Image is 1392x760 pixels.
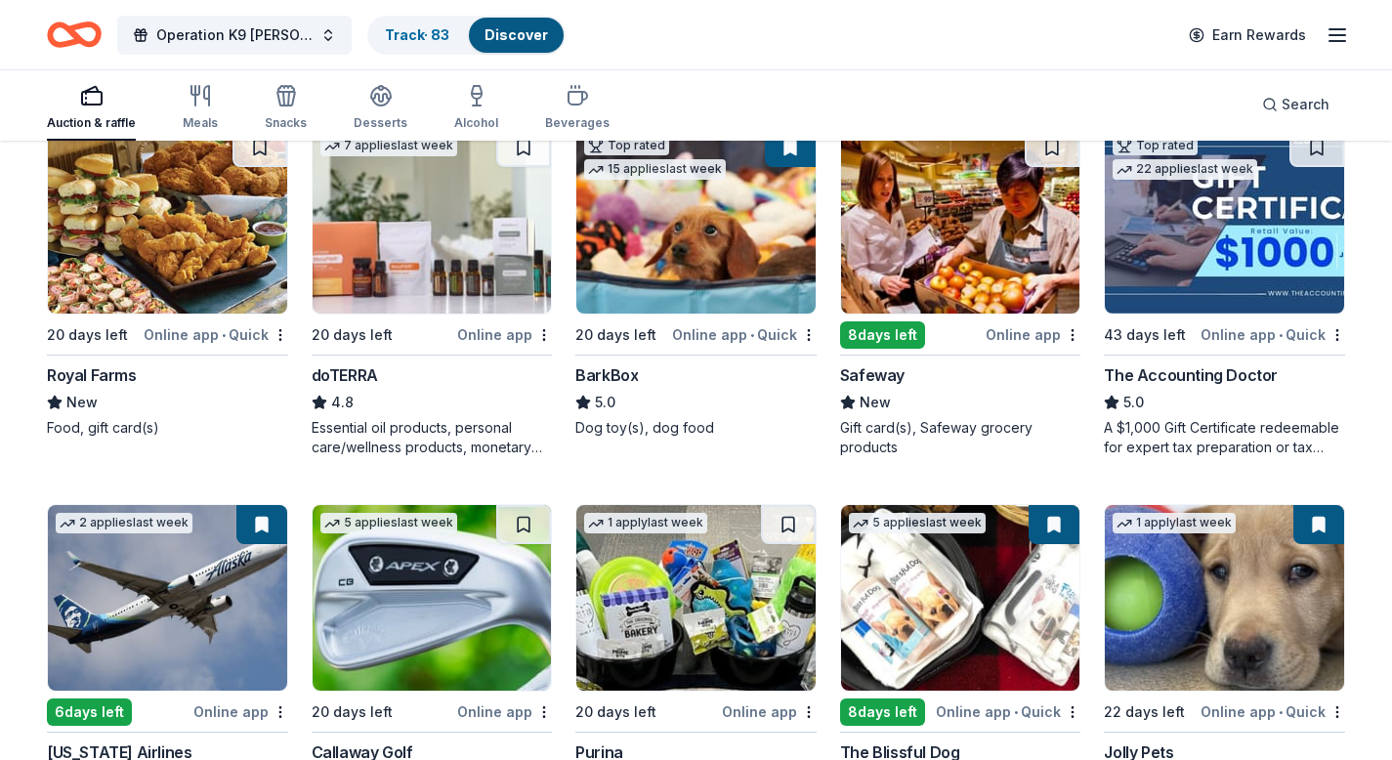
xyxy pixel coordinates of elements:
[48,505,287,691] img: Image for Alaska Airlines
[672,322,817,347] div: Online app Quick
[1279,327,1283,343] span: •
[265,115,307,131] div: Snacks
[840,321,925,349] div: 8 days left
[367,16,566,55] button: Track· 83Discover
[1104,127,1345,457] a: Image for The Accounting DoctorTop rated22 applieslast week43 days leftOnline app•QuickThe Accoun...
[1014,704,1018,720] span: •
[47,418,288,438] div: Food, gift card(s)
[575,363,638,387] div: BarkBox
[320,136,457,156] div: 7 applies last week
[156,23,313,47] span: Operation K9 [PERSON_NAME] 2nd Annual Tricky Tray Fundraiser 2025
[840,418,1081,457] div: Gift card(s), Safeway grocery products
[485,26,548,43] a: Discover
[47,127,288,438] a: Image for Royal Farms20 days leftOnline app•QuickRoyal FarmsNewFood, gift card(s)
[986,322,1080,347] div: Online app
[545,115,610,131] div: Beverages
[183,115,218,131] div: Meals
[117,16,352,55] button: Operation K9 [PERSON_NAME] 2nd Annual Tricky Tray Fundraiser 2025
[1279,704,1283,720] span: •
[1177,18,1318,53] a: Earn Rewards
[1104,700,1185,724] div: 22 days left
[722,699,817,724] div: Online app
[183,76,218,141] button: Meals
[936,699,1080,724] div: Online app Quick
[575,323,656,347] div: 20 days left
[48,128,287,314] img: Image for Royal Farms
[576,505,816,691] img: Image for Purina
[1105,128,1344,314] img: Image for The Accounting Doctor
[312,323,393,347] div: 20 days left
[354,115,407,131] div: Desserts
[47,363,137,387] div: Royal Farms
[545,76,610,141] button: Beverages
[575,127,817,438] a: Image for BarkBoxTop rated15 applieslast week20 days leftOnline app•QuickBarkBox5.0Dog toy(s), do...
[312,127,553,457] a: Image for doTERRA7 applieslast week20 days leftOnline appdoTERRA4.8Essential oil products, person...
[1113,513,1236,533] div: 1 apply last week
[265,76,307,141] button: Snacks
[840,698,925,726] div: 8 days left
[454,115,498,131] div: Alcohol
[750,327,754,343] span: •
[193,699,288,724] div: Online app
[66,391,98,414] span: New
[47,698,132,726] div: 6 days left
[1113,159,1257,180] div: 22 applies last week
[1104,323,1186,347] div: 43 days left
[584,136,669,155] div: Top rated
[1105,505,1344,691] img: Image for Jolly Pets
[222,327,226,343] span: •
[312,363,378,387] div: doTERRA
[576,128,816,314] img: Image for BarkBox
[1104,363,1278,387] div: The Accounting Doctor
[584,513,707,533] div: 1 apply last week
[1123,391,1144,414] span: 5.0
[457,699,552,724] div: Online app
[454,76,498,141] button: Alcohol
[1113,136,1198,155] div: Top rated
[312,700,393,724] div: 20 days left
[1282,93,1329,116] span: Search
[1201,699,1345,724] div: Online app Quick
[47,323,128,347] div: 20 days left
[841,505,1080,691] img: Image for The Blissful Dog
[313,128,552,314] img: Image for doTERRA
[575,418,817,438] div: Dog toy(s), dog food
[840,127,1081,457] a: Image for Safeway8days leftOnline appSafewayNewGift card(s), Safeway grocery products
[860,391,891,414] span: New
[595,391,615,414] span: 5.0
[144,322,288,347] div: Online app Quick
[313,505,552,691] img: Image for Callaway Golf
[457,322,552,347] div: Online app
[575,700,656,724] div: 20 days left
[1201,322,1345,347] div: Online app Quick
[47,115,136,131] div: Auction & raffle
[584,159,726,180] div: 15 applies last week
[1246,85,1345,124] button: Search
[841,128,1080,314] img: Image for Safeway
[312,418,553,457] div: Essential oil products, personal care/wellness products, monetary donations
[56,513,192,533] div: 2 applies last week
[320,513,457,533] div: 5 applies last week
[840,363,905,387] div: Safeway
[47,76,136,141] button: Auction & raffle
[385,26,449,43] a: Track· 83
[354,76,407,141] button: Desserts
[331,391,354,414] span: 4.8
[47,12,102,58] a: Home
[849,513,986,533] div: 5 applies last week
[1104,418,1345,457] div: A $1,000 Gift Certificate redeemable for expert tax preparation or tax resolution services—recipi...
